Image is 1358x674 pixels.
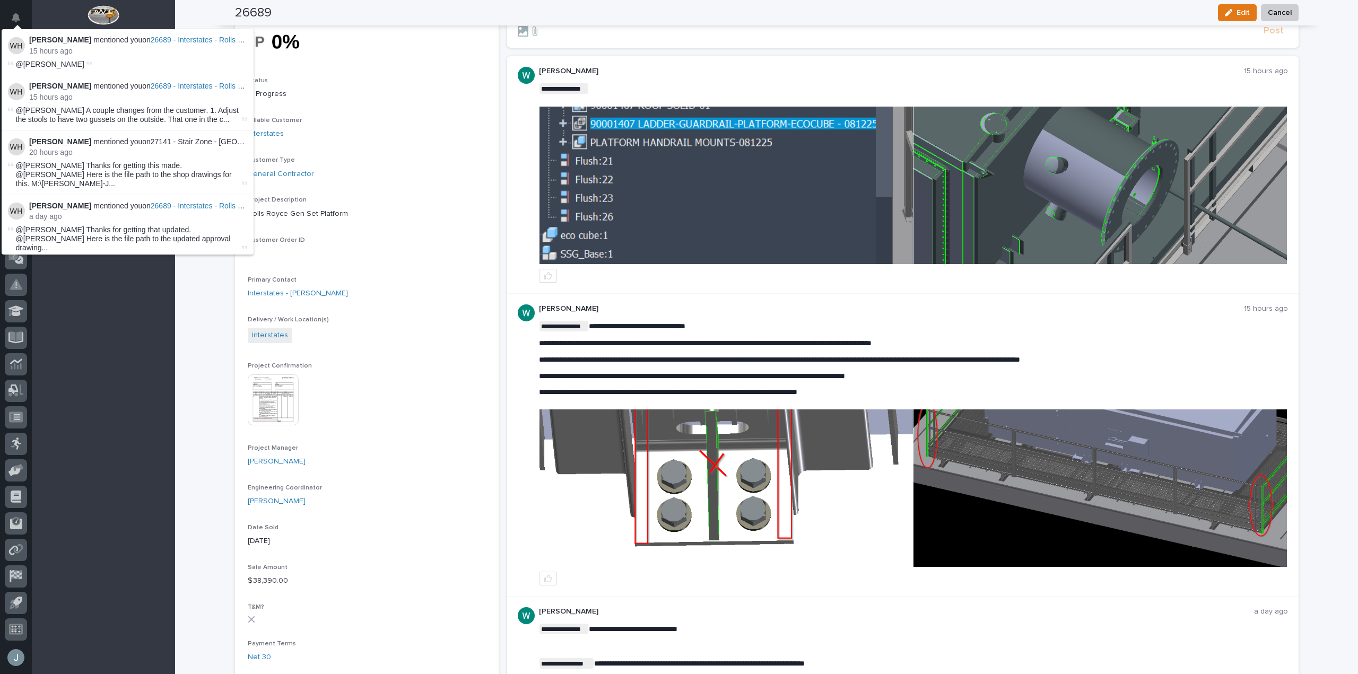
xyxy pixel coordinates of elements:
span: Billable Customer [248,117,302,124]
a: Net 30 [248,652,271,663]
span: Edit [1237,8,1250,17]
img: CPB3tG5VQABOD4KECD58dJfkE3Rx2Pox79-awRes1yw [248,23,327,60]
span: Delivery / Work Location(s) [248,317,329,323]
a: Interstates - [PERSON_NAME] [248,288,348,299]
strong: [PERSON_NAME] [29,137,91,146]
img: Wynne Hochstetler [8,138,25,155]
span: @[PERSON_NAME] A couple changes from the customer. 1. Adjust the stools to have two gussets on th... [16,106,240,124]
p: mentioned you on : [29,82,247,91]
a: [PERSON_NAME] [248,496,306,507]
span: Customer Order ID [248,237,305,243]
img: Workspace Logo [88,5,119,25]
span: Project Description [248,197,307,203]
span: @[PERSON_NAME] [16,60,84,68]
p: [PERSON_NAME] [539,304,1244,313]
p: 15 hours ago [29,93,247,102]
a: Interstates [248,128,284,139]
img: AATXAJw4slNr5ea0WduZQVIpKGhdapBAGQ9xVsOeEvl5=s96-c [518,67,535,84]
button: Notifications [5,6,27,29]
p: 20 hours ago [29,148,247,157]
button: like this post [539,269,557,283]
span: Status [248,77,268,84]
p: mentioned you on : [29,202,247,211]
button: Post [1259,25,1288,37]
h2: 26689 [235,5,272,21]
span: 26689 - Interstates - Rolls Royce Gen Set Platform [151,82,318,90]
span: Sale Amount [248,564,288,571]
strong: [PERSON_NAME] [29,202,91,210]
span: Primary Contact [248,277,297,283]
span: 26689 - Interstates - Rolls Royce Gen Set Platform [151,36,318,44]
p: $ 38,390.00 [248,575,486,587]
p: - [248,248,486,259]
a: [PERSON_NAME] [248,456,306,467]
span: Engineering Coordinator [248,485,322,491]
p: [DATE] [248,536,486,547]
img: AATXAJw4slNr5ea0WduZQVIpKGhdapBAGQ9xVsOeEvl5=s96-c [518,607,535,624]
span: Customer Type [248,157,295,163]
p: [PERSON_NAME] [539,67,1244,76]
button: Edit [1218,4,1257,21]
img: Wynne Hochstetler [8,203,25,220]
span: @[PERSON_NAME] Thanks for getting this made. @[PERSON_NAME] Here is the file path to the shop dra... [16,161,240,188]
a: General Contractor [248,169,314,180]
p: mentioned you on : [29,137,247,146]
button: Cancel [1261,4,1299,21]
p: a day ago [1254,607,1288,616]
div: Notifications [13,13,27,30]
strong: [PERSON_NAME] [29,36,91,44]
img: Wynne Hochstetler [8,83,25,100]
span: T&M? [248,604,264,610]
span: Date Sold [248,524,278,531]
a: Interstates [252,330,288,341]
strong: [PERSON_NAME] [29,82,91,90]
span: 26689 - Interstates - Rolls Royce Gen Set Platform [151,202,318,210]
p: 15 hours ago [1244,67,1288,76]
span: @[PERSON_NAME] Thanks for getting that updated. @[PERSON_NAME] Here is the file path to the updat... [16,225,240,252]
span: Project Manager [248,445,298,451]
p: 15 hours ago [1244,304,1288,313]
p: a day ago [29,212,247,221]
img: AATXAJw4slNr5ea0WduZQVIpKGhdapBAGQ9xVsOeEvl5=s96-c [518,304,535,321]
span: Project Confirmation [248,363,312,369]
span: Post [1264,25,1284,37]
button: like this post [539,572,557,585]
p: In Progress [248,89,486,100]
p: mentioned you on : [29,36,247,45]
a: 27141 - Stair Zone - [GEOGRAPHIC_DATA] [PERSON_NAME] Construction - [GEOGRAPHIC_DATA][PERSON_NAME] [151,137,548,146]
p: 15 hours ago [29,47,247,56]
button: users-avatar [5,646,27,669]
img: Wynne Hochstetler [8,37,25,54]
p: Rolls Royce Gen Set Platform [248,208,486,220]
span: Payment Terms [248,641,296,647]
p: [PERSON_NAME] [539,607,1254,616]
span: Cancel [1268,6,1292,19]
